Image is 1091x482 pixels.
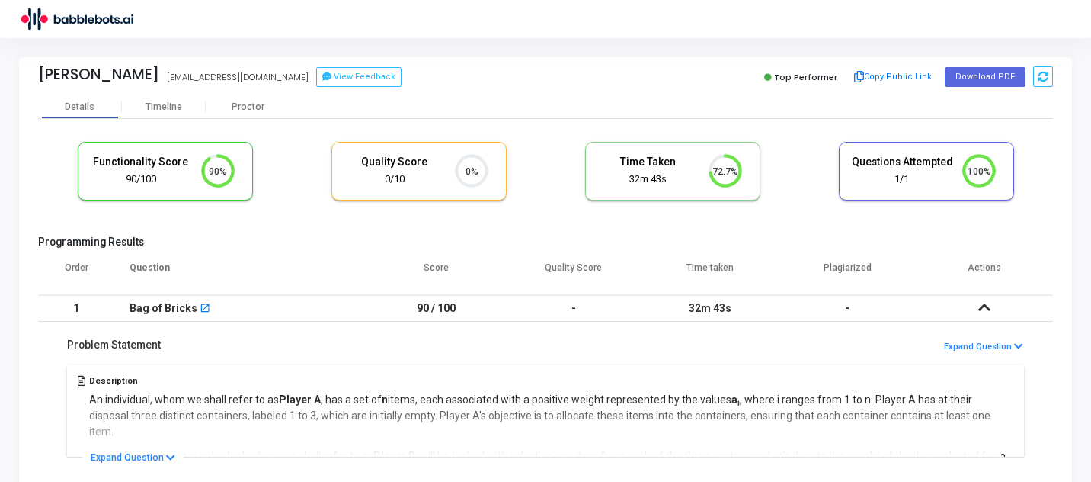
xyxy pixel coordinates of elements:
[316,67,402,87] button: View Feedback
[90,172,192,187] div: 90/100
[344,172,446,187] div: 0/10
[597,156,699,169] h5: Time Taken
[368,295,505,322] td: 90 / 100
[642,252,779,295] th: Time taken
[67,339,161,352] h5: Problem Statement
[19,4,133,34] img: logo
[90,156,192,169] h5: Functionality Score
[505,295,642,322] td: -
[382,394,388,406] strong: n
[779,252,916,295] th: Plagiarized
[849,66,937,88] button: Copy Public Link
[505,252,642,295] th: Quality Score
[167,71,309,84] div: [EMAIL_ADDRESS][DOMAIN_NAME]
[851,172,953,187] div: 1/1
[206,101,290,113] div: Proctor
[945,67,1025,87] button: Download PDF
[200,304,210,315] mat-icon: open_in_new
[38,295,114,322] td: 1
[65,101,94,113] div: Details
[82,450,184,465] button: Expand Question
[943,340,1024,355] button: Expand Question
[597,172,699,187] div: 32m 43s
[38,66,159,83] div: [PERSON_NAME]
[146,101,182,113] div: Timeline
[774,71,837,83] span: Top Performer
[642,295,779,322] td: 32m 43s
[38,236,1053,249] h5: Programming Results
[344,156,446,169] h5: Quality Score
[89,392,1014,440] p: An individual, whom we shall refer to as , has a set of items, each associated with a positive we...
[114,252,368,295] th: Question
[89,376,1014,386] h5: Description
[368,252,505,295] th: Score
[845,302,849,314] span: -
[130,296,197,321] div: Bag of Bricks
[851,156,953,169] h5: Questions Attempted
[38,252,114,295] th: Order
[731,394,740,406] strong: a
[916,252,1053,295] th: Actions
[279,394,321,406] strong: Player A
